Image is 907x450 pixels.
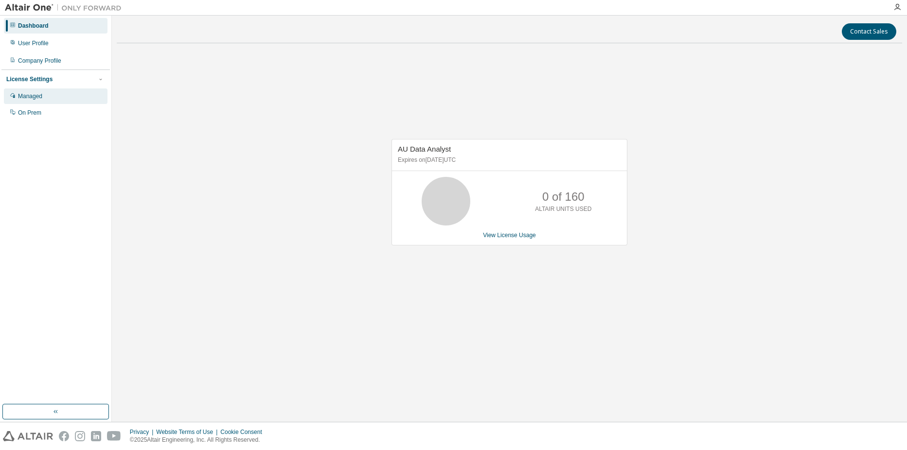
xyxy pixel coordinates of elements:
[542,189,585,205] p: 0 of 160
[483,232,536,239] a: View License Usage
[107,431,121,441] img: youtube.svg
[156,428,220,436] div: Website Terms of Use
[220,428,267,436] div: Cookie Consent
[5,3,126,13] img: Altair One
[18,22,49,30] div: Dashboard
[3,431,53,441] img: altair_logo.svg
[6,75,53,83] div: License Settings
[18,57,61,65] div: Company Profile
[75,431,85,441] img: instagram.svg
[18,92,42,100] div: Managed
[130,436,268,444] p: © 2025 Altair Engineering, Inc. All Rights Reserved.
[398,156,619,164] p: Expires on [DATE] UTC
[535,205,591,213] p: ALTAIR UNITS USED
[91,431,101,441] img: linkedin.svg
[130,428,156,436] div: Privacy
[18,109,41,117] div: On Prem
[18,39,49,47] div: User Profile
[842,23,896,40] button: Contact Sales
[398,145,451,153] span: AU Data Analyst
[59,431,69,441] img: facebook.svg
